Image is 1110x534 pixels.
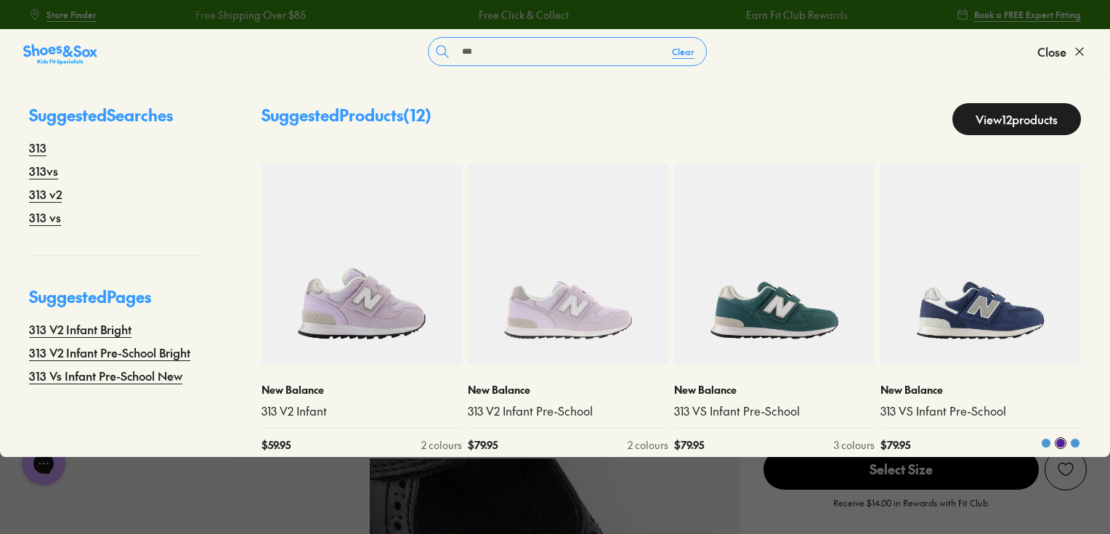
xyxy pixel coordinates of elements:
p: Suggested Searches [29,103,203,139]
img: SNS_Logo_Responsive.svg [23,43,97,66]
span: Close [1037,43,1066,60]
span: Book a FREE Expert Fitting [974,8,1081,21]
a: 313 VS Infant Pre-School [674,403,875,419]
div: 3 colours [834,437,875,453]
button: Add to Wishlist [1045,448,1087,490]
a: 313 V2 Infant Pre-School [468,403,668,419]
span: $ 79.95 [880,437,910,453]
a: Free Click & Collect [475,7,565,23]
p: New Balance [262,382,462,397]
p: New Balance [674,382,875,397]
span: $ 79.95 [468,437,498,453]
div: 2 colours [421,437,462,453]
a: 313 V2 Infant [262,403,462,419]
button: Close [1037,36,1087,68]
a: 313 vs [29,209,61,226]
span: ( 12 ) [403,104,432,126]
a: 313 V2 Infant Pre-School Bright [29,344,190,361]
span: Select Size [763,449,1039,490]
span: $ 79.95 [674,437,704,453]
a: 313 V2 Infant Bright [29,320,131,338]
p: New Balance [468,382,668,397]
button: Clear [660,39,706,65]
iframe: Gorgias live chat messenger [15,437,73,490]
a: Book a FREE Expert Fitting [957,1,1081,28]
a: View12products [952,103,1081,135]
a: Shoes &amp; Sox [23,40,97,63]
span: $ 59.95 [262,437,291,453]
p: Suggested Products [262,103,432,135]
p: Receive $14.00 in Rewards with Fit Club [833,496,988,522]
p: Suggested Pages [29,285,203,320]
a: 313 Vs Infant Pre-School New [29,367,182,384]
a: Earn Fit Club Rewards [742,7,844,23]
p: New Balance [880,382,1081,397]
span: Store Finder [46,8,97,21]
a: 313vs [29,162,58,179]
a: Store Finder [29,1,97,28]
a: Free Shipping Over $85 [192,7,302,23]
a: 313 [29,139,46,156]
button: Select Size [763,448,1039,490]
a: 313 VS Infant Pre-School [880,403,1081,419]
a: 313 v2 [29,185,62,203]
div: 2 colours [628,437,668,453]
